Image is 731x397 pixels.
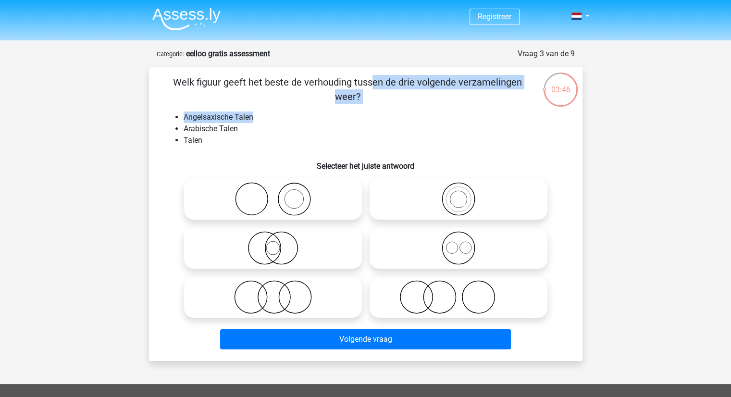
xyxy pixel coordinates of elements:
[478,12,511,21] a: Registreer
[543,72,579,96] div: 03:46
[164,154,567,171] h6: Selecteer het juiste antwoord
[184,123,567,135] li: Arabische Talen
[164,75,531,104] p: Welk figuur geeft het beste de verhouding tussen de drie volgende verzamelingen weer?
[518,48,575,60] div: Vraag 3 van de 9
[157,50,184,58] small: Categorie:
[152,8,221,30] img: Assessly
[186,49,270,58] strong: eelloo gratis assessment
[220,329,511,349] button: Volgende vraag
[184,135,567,146] li: Talen
[184,112,567,123] li: Angelsaxische Talen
